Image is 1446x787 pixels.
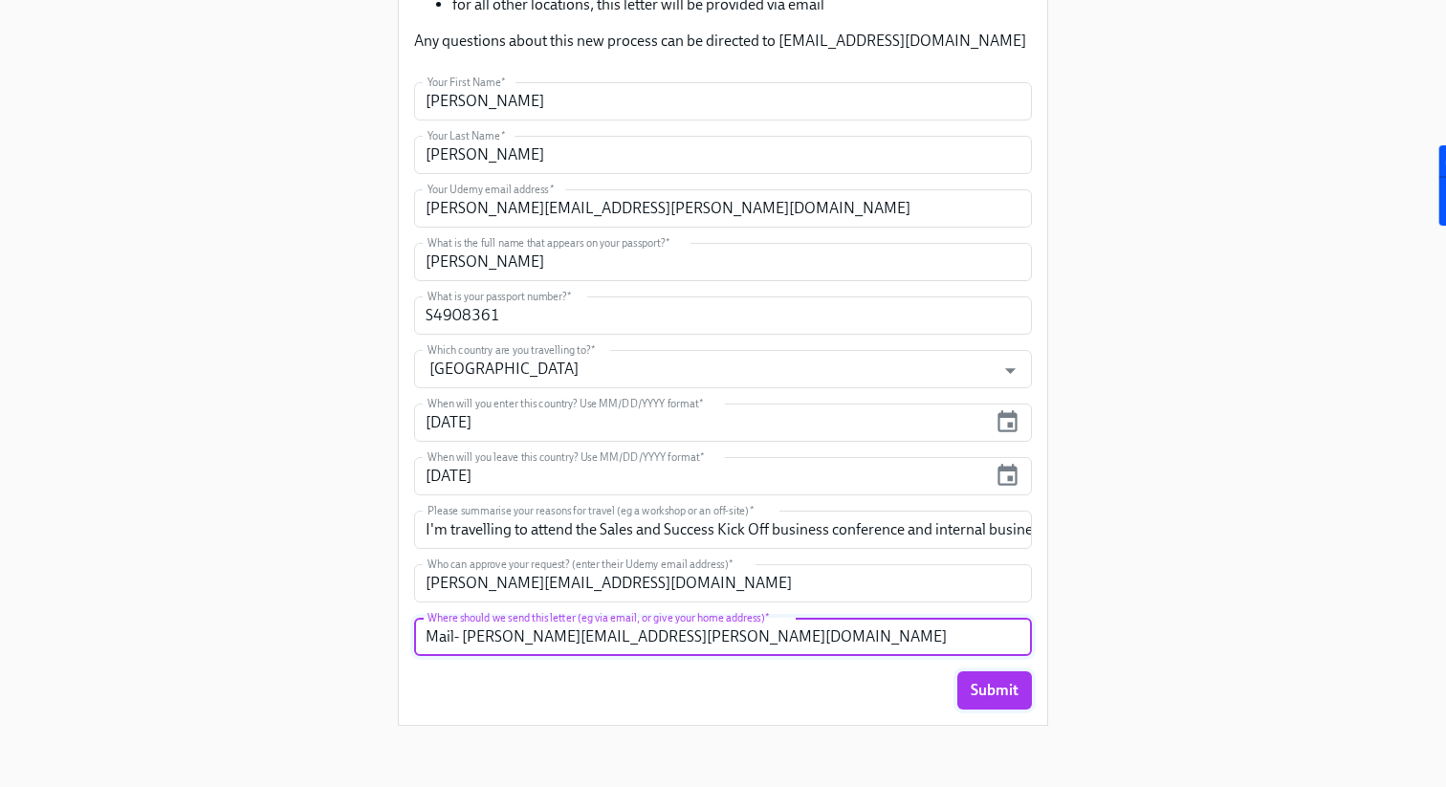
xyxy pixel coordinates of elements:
input: MM/DD/YYYY [414,404,987,442]
p: Any questions about this new process can be directed to [EMAIL_ADDRESS][DOMAIN_NAME] [414,31,1032,52]
span: Submit [971,681,1019,700]
button: Open [996,356,1025,385]
input: MM/DD/YYYY [414,457,987,495]
button: Submit [957,671,1032,710]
